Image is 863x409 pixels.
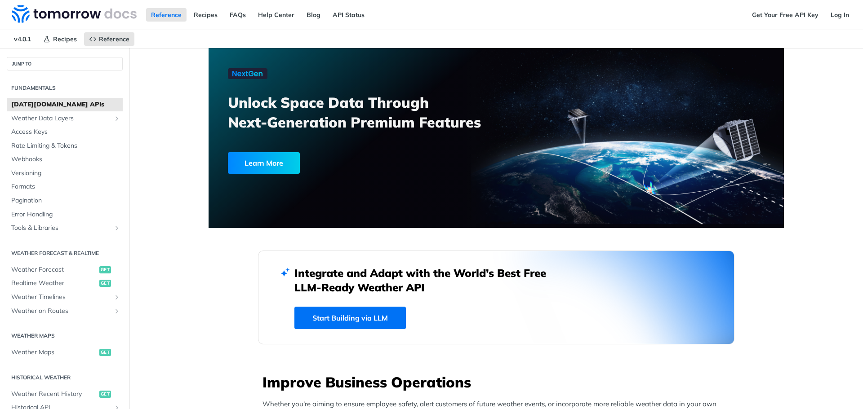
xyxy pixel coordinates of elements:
span: Weather Recent History [11,390,97,399]
button: Show subpages for Tools & Libraries [113,224,120,232]
a: Start Building via LLM [294,307,406,329]
span: Weather Forecast [11,265,97,274]
a: Reference [146,8,187,22]
span: Webhooks [11,155,120,164]
span: Pagination [11,196,120,205]
span: Weather Maps [11,348,97,357]
h2: Weather Forecast & realtime [7,249,123,257]
a: Tools & LibrariesShow subpages for Tools & Libraries [7,221,123,235]
a: Webhooks [7,153,123,166]
span: get [99,280,111,287]
h2: Integrate and Adapt with the World’s Best Free LLM-Ready Weather API [294,266,560,295]
span: v4.0.1 [9,32,36,46]
a: Weather Data LayersShow subpages for Weather Data Layers [7,112,123,125]
a: [DATE][DOMAIN_NAME] APIs [7,98,123,111]
a: Reference [84,32,134,46]
h2: Historical Weather [7,374,123,382]
span: Weather Data Layers [11,114,111,123]
a: Weather Mapsget [7,346,123,359]
a: Learn More [228,152,450,174]
span: get [99,391,111,398]
a: Blog [302,8,325,22]
span: Access Keys [11,128,120,136]
a: Weather TimelinesShow subpages for Weather Timelines [7,290,123,304]
a: Error Handling [7,208,123,221]
span: Versioning [11,169,120,178]
a: Versioning [7,167,123,180]
a: Help Center [253,8,299,22]
span: Realtime Weather [11,279,97,288]
a: Weather Forecastget [7,263,123,277]
h2: Weather Maps [7,332,123,340]
img: Tomorrow.io Weather API Docs [12,5,137,23]
a: Recipes [38,32,82,46]
span: Error Handling [11,210,120,219]
span: Rate Limiting & Tokens [11,141,120,150]
span: Weather on Routes [11,307,111,316]
span: Recipes [53,35,77,43]
img: NextGen [228,68,267,79]
span: get [99,266,111,273]
a: Log In [826,8,854,22]
a: FAQs [225,8,251,22]
a: Formats [7,180,123,194]
span: [DATE][DOMAIN_NAME] APIs [11,100,120,109]
button: Show subpages for Weather Data Layers [113,115,120,122]
a: Recipes [189,8,222,22]
span: Reference [99,35,129,43]
span: Tools & Libraries [11,224,111,233]
span: Formats [11,182,120,191]
a: Weather on RoutesShow subpages for Weather on Routes [7,304,123,318]
a: Access Keys [7,125,123,139]
h3: Unlock Space Data Through Next-Generation Premium Features [228,92,506,132]
button: JUMP TO [7,57,123,70]
a: Weather Recent Historyget [7,387,123,401]
a: Pagination [7,194,123,207]
span: get [99,349,111,356]
span: Weather Timelines [11,293,111,302]
h2: Fundamentals [7,84,123,92]
button: Show subpages for Weather Timelines [113,294,120,301]
a: Get Your Free API Key [747,8,823,22]
h3: Improve Business Operations [262,372,734,392]
div: Learn More [228,152,300,174]
a: Rate Limiting & Tokens [7,139,123,153]
button: Show subpages for Weather on Routes [113,308,120,315]
a: API Status [328,8,369,22]
a: Realtime Weatherget [7,277,123,290]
